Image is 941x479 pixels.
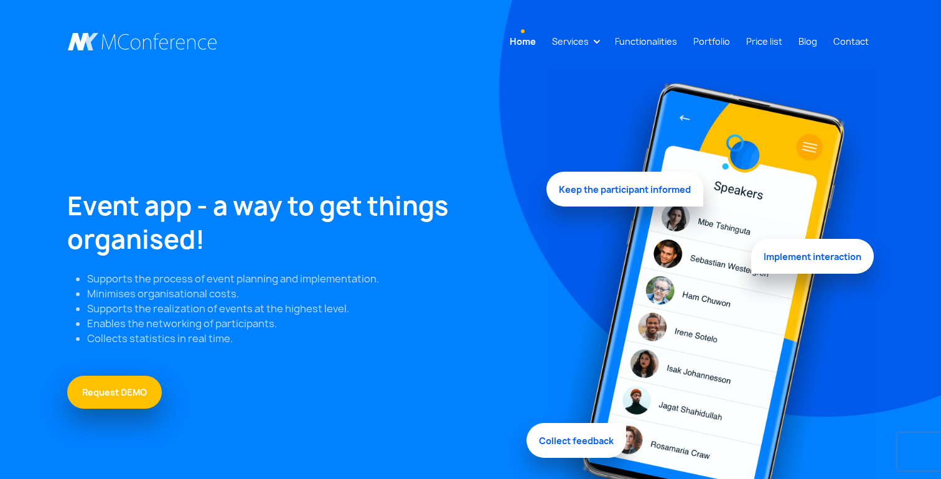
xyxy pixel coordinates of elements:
a: Portfolio [688,30,735,53]
a: Contact [828,30,874,53]
li: Minimises organisational costs. [87,286,531,301]
a: Services [547,30,594,53]
h1: Event app - a way to get things organised! [67,189,531,256]
span: Implement interaction [751,235,874,270]
li: Supports the process of event planning and implementation. [87,271,531,286]
li: Supports the realization of events at the highest level. [87,301,531,316]
span: Collect feedback [527,419,626,454]
a: Functionalities [610,30,682,53]
li: Enables the networking of participants. [87,316,531,331]
a: Blog [794,30,822,53]
a: Home [505,30,541,53]
span: Keep the participant informed [546,175,703,210]
a: Request DEMO [67,376,162,409]
a: Price list [741,30,787,53]
li: Collects statistics in real time. [87,331,531,346]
